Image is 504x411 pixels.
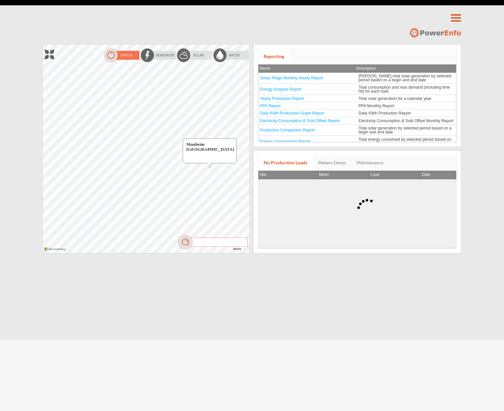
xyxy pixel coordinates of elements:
[183,139,236,155] div: Manheim [GEOGRAPHIC_DATA]
[213,48,249,63] img: waterOff.png
[357,136,456,147] td: Total energy consumed by selected period based on a begin and end date
[258,155,313,171] a: No Production Loads
[355,64,451,73] th: Description
[260,104,281,108] a: PPA Report
[369,171,420,179] th: Load
[140,48,176,63] img: energyOff.png
[318,171,369,179] th: Meter
[319,172,329,177] span: Meter
[103,48,140,63] img: statusOn.png
[44,249,67,251] a: Microsoft Bing
[260,66,270,71] span: Name
[44,49,54,59] img: zoom.png
[260,139,311,144] a: Energy Consumption Report
[357,117,456,124] td: Electricity Consumption & Sold Offset Monthly Report
[260,128,315,132] a: Production Comparison Report
[357,124,456,136] td: Total solar generation by selected period based on a begin and end date
[260,111,324,116] a: Daily KWh Production Graph Report
[357,102,456,110] td: PPA Monthly Report
[258,171,318,179] th: Site
[357,73,456,84] td: [PERSON_NAME] total solar generation by selected period based on a begin and end date
[260,96,304,101] a: Yearly Production Report
[176,48,213,63] img: solarOff.png
[260,87,302,92] a: Energy Analysis Report
[258,64,355,73] th: Name
[260,76,323,80] a: Jonas Ridge Monthly Hourly Report
[356,66,376,71] span: Description
[370,172,379,177] span: Load
[351,155,389,171] a: Maintenance
[258,48,289,64] a: Reporting
[357,84,456,95] td: Total consumption and max demand (including time hit) for each load
[313,155,351,171] a: Meters Down
[260,172,267,177] span: Site
[422,172,430,177] span: Date
[357,95,456,102] td: Total solar generation for a calendar year
[177,235,249,250] img: mag.png
[409,27,461,39] img: logo
[357,110,456,117] td: Daily KWh Production Report
[260,119,340,123] a: Electricity Consumption & Sold Offset Report
[420,171,456,179] th: Date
